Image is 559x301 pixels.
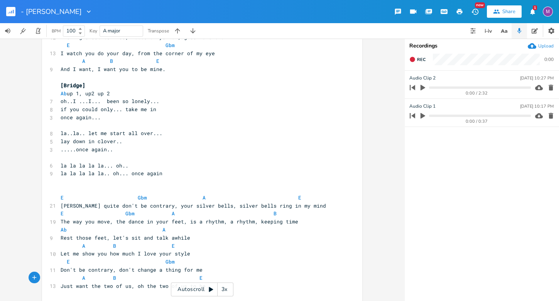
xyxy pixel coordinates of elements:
div: [DATE] 10:17 PM [520,104,554,108]
span: Gbm [166,258,175,265]
div: 0:00 [544,57,554,62]
span: la..la.. let me start all over... [61,130,162,137]
span: E [172,242,175,249]
span: E [67,42,70,49]
span: A [162,226,166,233]
span: oh..I ...I... been so lonely... [61,98,159,105]
span: E [199,274,203,281]
span: A [82,274,85,281]
button: M [543,3,553,20]
div: Upload [538,43,554,49]
span: Picking sweet berries, roots of yellow, green and brown [61,34,230,41]
span: Ab [61,226,67,233]
span: I watch you do your day, from the corner of my eye [61,50,215,57]
span: la la la la la... oh.. [61,162,128,169]
span: Ab [61,90,67,97]
button: Rec [406,53,429,66]
span: B [274,210,277,217]
div: 1 [533,5,537,10]
span: A [172,210,175,217]
span: [Bridge] [61,82,85,89]
span: Rest those feet, let's sit and talk awhile [61,234,190,241]
button: Share [487,5,522,18]
span: E [67,258,70,265]
span: Let me show you how much I love your style [61,250,190,257]
span: once again... [61,114,101,121]
span: A major [103,27,120,34]
span: .....once again.. [61,146,113,153]
div: Transpose [148,29,169,33]
span: The way you move, the dance in your feet, is a rhythm, a rhythm, keeping time [61,218,298,225]
span: A [82,57,85,64]
span: E [298,194,301,201]
span: up 1, up2 up 2 [61,90,110,97]
span: Don't be contrary, don't change a thing for me [61,266,203,273]
button: Upload [528,42,554,50]
div: 0:00 / 0:37 [423,119,531,123]
span: E [61,210,64,217]
span: B [113,242,116,249]
div: Key [90,29,97,33]
div: melindameshad [543,7,553,17]
span: A [82,242,85,249]
div: Autoscroll [171,282,233,296]
span: la la la la la.. oh... once again [61,170,162,177]
div: [DATE] 10:27 PM [520,76,554,80]
span: Gbm [125,210,135,217]
span: Gbm [138,194,147,201]
button: New [467,5,483,19]
span: B [110,57,113,64]
span: And I want, I want you to be mine. [61,66,166,73]
button: 1 [525,5,540,19]
span: lay down in clover.. [61,138,122,145]
span: Gbm [166,42,175,49]
span: - [PERSON_NAME] [21,8,82,15]
div: New [475,2,485,8]
span: E [156,57,159,64]
span: A [203,194,206,201]
span: [PERSON_NAME] quite don't be contrary, your silver bells, silver bells ring in my mind [61,202,326,209]
span: Audio Clip 1 [409,103,436,110]
span: Audio Clip 2 [409,74,436,82]
span: E [61,194,64,201]
div: 0:00 / 2:32 [423,91,531,95]
span: B [113,274,116,281]
div: Share [502,8,515,15]
span: Just want the two of us, oh the two of us to be. [61,282,209,289]
span: Rec [417,57,426,63]
div: BPM [52,29,61,33]
div: Recordings [409,43,554,49]
span: if you could only... take me in [61,106,156,113]
div: 3x [218,282,231,296]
